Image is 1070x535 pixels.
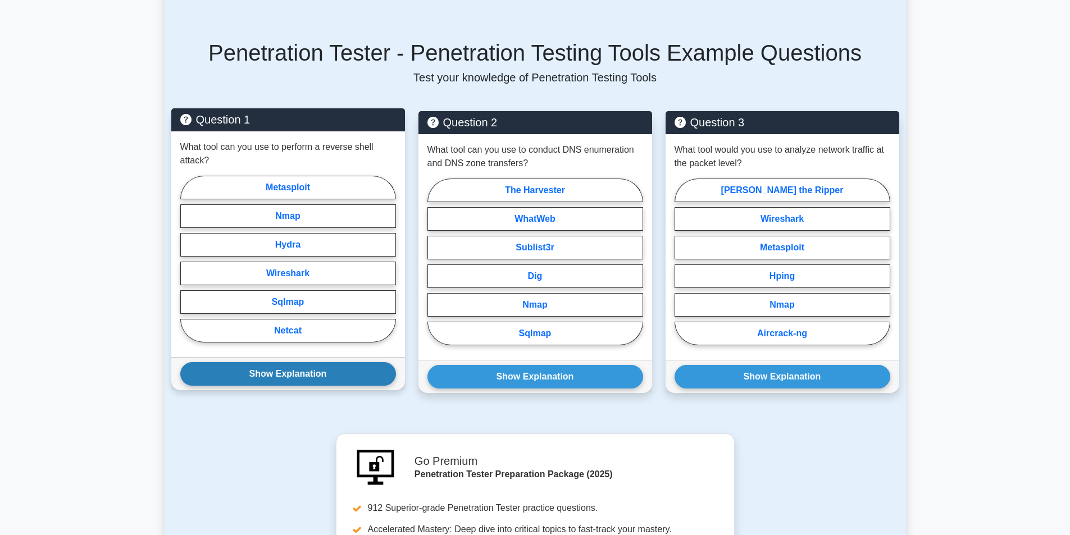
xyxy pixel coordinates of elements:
label: Nmap [427,293,643,317]
button: Show Explanation [427,365,643,388]
label: [PERSON_NAME] the Ripper [675,179,890,202]
label: Aircrack-ng [675,322,890,345]
h5: Question 1 [180,113,396,126]
p: What tool can you use to perform a reverse shell attack? [180,140,396,167]
button: Show Explanation [180,362,396,386]
h5: Question 2 [427,116,643,129]
p: What tool can you use to conduct DNS enumeration and DNS zone transfers? [427,143,643,170]
label: Metasploit [675,236,890,259]
p: Test your knowledge of Penetration Testing Tools [171,71,899,84]
h5: Penetration Tester - Penetration Testing Tools Example Questions [171,39,899,66]
label: Netcat [180,319,396,342]
p: What tool would you use to analyze network traffic at the packet level? [675,143,890,170]
label: Hping [675,264,890,288]
label: Nmap [180,204,396,228]
label: Wireshark [675,207,890,231]
label: WhatWeb [427,207,643,231]
label: Sqlmap [180,290,396,314]
label: Dig [427,264,643,288]
label: Sqlmap [427,322,643,345]
h5: Question 3 [675,116,890,129]
button: Show Explanation [675,365,890,388]
label: Metasploit [180,176,396,199]
label: Hydra [180,233,396,257]
label: Nmap [675,293,890,317]
label: The Harvester [427,179,643,202]
label: Sublist3r [427,236,643,259]
label: Wireshark [180,262,396,285]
